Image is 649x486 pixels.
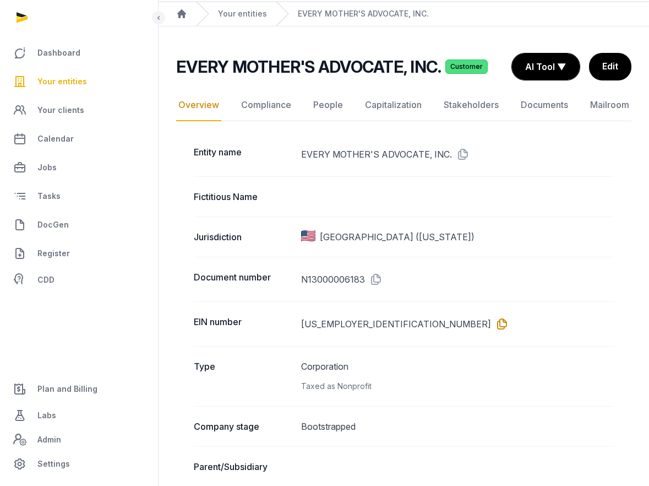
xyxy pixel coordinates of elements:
a: Plan and Billing [9,376,149,402]
span: Plan and Billing [37,382,97,396]
dt: EIN number [194,315,292,333]
span: Tasks [37,190,61,203]
dt: Entity name [194,145,292,163]
a: Admin [9,429,149,451]
span: Settings [37,457,70,471]
span: CDD [37,273,54,287]
dt: Type [194,360,292,393]
a: Your entities [218,8,267,19]
a: Your clients [9,97,149,123]
a: CDD [9,269,149,291]
a: DocGen [9,212,149,238]
a: Your entities [9,68,149,95]
a: Compliance [239,89,293,121]
nav: Tabs [176,89,631,121]
h2: EVERY MOTHER'S ADVOCATE, INC. [176,57,441,77]
span: Register [37,247,70,260]
a: EVERY MOTHER'S ADVOCATE, INC. [298,8,429,19]
dt: Company stage [194,420,292,433]
a: Register [9,240,149,267]
span: Your entities [37,75,87,88]
div: Taxed as Nonprofit [301,380,614,393]
a: Capitalization [363,89,424,121]
a: Jobs [9,154,149,181]
span: Customer [445,60,488,74]
a: Dashboard [9,40,149,66]
a: Labs [9,402,149,429]
dt: Parent/Subsidiary [194,460,292,473]
span: Your clients [37,104,84,117]
dd: [US_EMPLOYER_IDENTIFICATION_NUMBER] [301,315,614,333]
span: Calendar [37,132,74,145]
span: Dashboard [37,46,80,60]
span: Labs [37,409,56,422]
span: [GEOGRAPHIC_DATA] ([US_STATE]) [320,230,475,244]
a: Stakeholders [441,89,501,121]
dd: N13000006183 [301,271,614,288]
a: Documents [519,89,570,121]
span: Admin [37,433,61,446]
nav: Breadcrumb [159,2,649,26]
a: Overview [176,89,221,121]
dt: Fictitious Name [194,190,292,203]
dt: Jurisdiction [194,230,292,244]
a: Calendar [9,126,149,152]
a: Settings [9,451,149,477]
button: AI Tool ▼ [512,53,580,80]
span: DocGen [37,218,69,231]
dd: EVERY MOTHER'S ADVOCATE, INC. [301,145,614,163]
dt: Document number [194,271,292,288]
span: Jobs [37,161,57,174]
a: Edit [589,53,631,80]
dd: Corporation [301,360,614,393]
a: Tasks [9,183,149,209]
a: Mailroom [588,89,631,121]
dd: Bootstrapped [301,420,614,433]
a: People [311,89,345,121]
